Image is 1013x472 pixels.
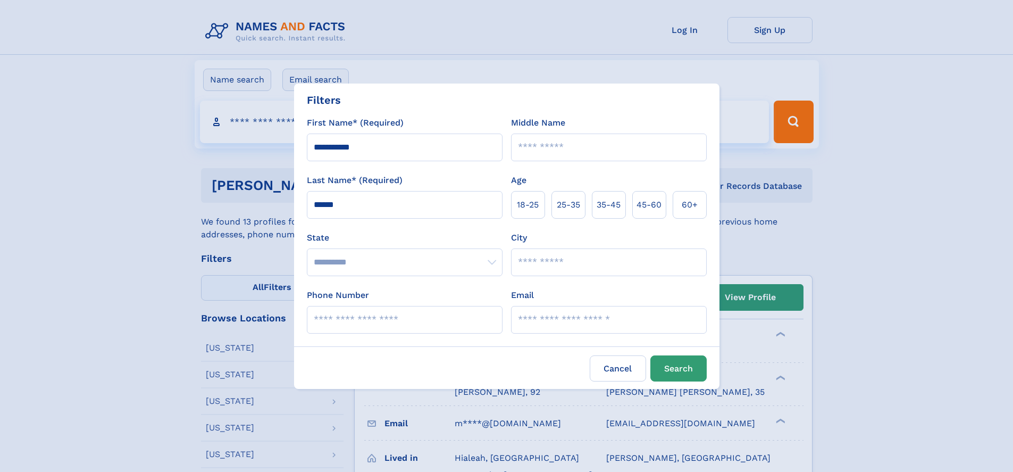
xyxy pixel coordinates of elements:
[307,231,503,244] label: State
[511,289,534,302] label: Email
[307,289,369,302] label: Phone Number
[682,198,698,211] span: 60+
[511,117,565,129] label: Middle Name
[307,117,404,129] label: First Name* (Required)
[557,198,580,211] span: 25‑35
[511,174,526,187] label: Age
[650,355,707,382] button: Search
[597,198,621,211] span: 35‑45
[517,198,539,211] span: 18‑25
[637,198,662,211] span: 45‑60
[307,174,403,187] label: Last Name* (Required)
[590,355,646,382] label: Cancel
[307,92,341,108] div: Filters
[511,231,527,244] label: City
